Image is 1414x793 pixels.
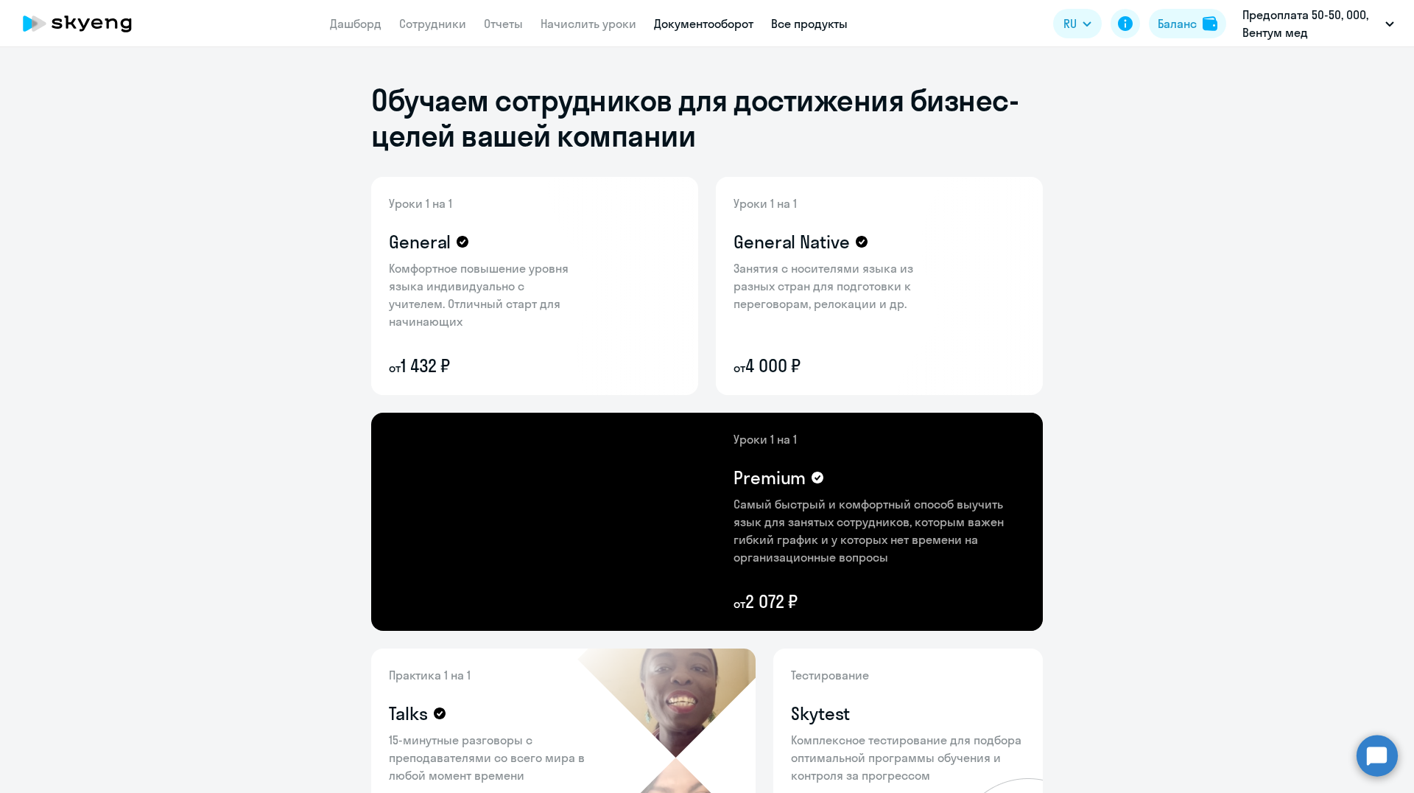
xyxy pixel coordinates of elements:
[791,702,850,725] h4: Skytest
[389,354,580,377] p: 1 432 ₽
[1053,9,1102,38] button: RU
[734,195,925,212] p: Уроки 1 на 1
[1158,15,1197,32] div: Баланс
[734,430,1025,448] p: Уроки 1 на 1
[734,590,1025,613] p: 2 072 ₽
[1242,6,1379,41] p: Предоплата 50-50, ООО, Вентум мед
[734,230,850,254] h4: General Native
[541,16,636,31] a: Начислить уроки
[734,360,745,375] small: от
[371,177,593,395] img: general-content-bg.png
[654,16,753,31] a: Документооборот
[1235,6,1401,41] button: Предоплата 50-50, ООО, Вентум мед
[371,83,1043,153] h1: Обучаем сотрудников для достижения бизнес-целей вашей компании
[734,354,925,377] p: 4 000 ₽
[716,177,948,395] img: general-native-content-bg.png
[1203,16,1217,31] img: balance
[484,16,523,31] a: Отчеты
[734,466,806,489] h4: Premium
[734,259,925,312] p: Занятия с носителями языка из разных стран для подготовки к переговорам, релокации и др.
[389,731,595,784] p: 15-минутные разговоры с преподавателями со всего мира в любой момент времени
[771,16,848,31] a: Все продукты
[389,259,580,330] p: Комфортное повышение уровня языка индивидуально с учителем. Отличный старт для начинающих
[389,360,401,375] small: от
[1149,9,1226,38] button: Балансbalance
[389,702,428,725] h4: Talks
[791,731,1025,784] p: Комплексное тестирование для подбора оптимальной программы обучения и контроля за прогрессом
[791,666,1025,684] p: Тестирование
[1063,15,1077,32] span: RU
[399,16,466,31] a: Сотрудники
[734,596,745,611] small: от
[389,195,580,212] p: Уроки 1 на 1
[389,666,595,684] p: Практика 1 на 1
[734,495,1025,566] p: Самый быстрый и комфортный способ выучить язык для занятых сотрудников, которым важен гибкий граф...
[330,16,381,31] a: Дашборд
[529,413,1043,631] img: premium-content-bg.png
[389,230,451,254] h4: General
